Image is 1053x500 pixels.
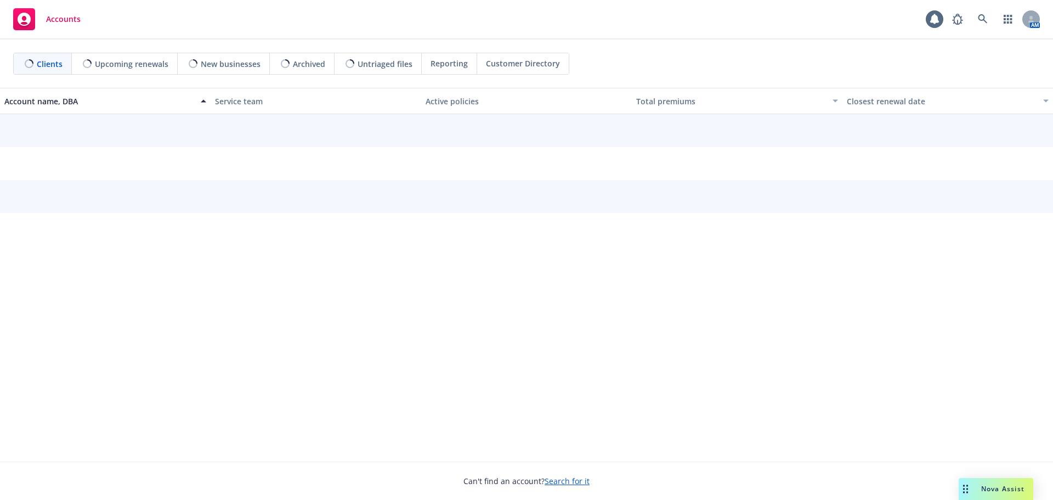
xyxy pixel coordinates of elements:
button: Total premiums [632,88,842,114]
div: Service team [215,95,417,107]
a: Report a Bug [947,8,969,30]
div: Total premiums [636,95,826,107]
span: Customer Directory [486,58,560,69]
button: Nova Assist [959,478,1033,500]
span: New businesses [201,58,261,70]
span: Untriaged files [358,58,412,70]
div: Drag to move [959,478,972,500]
span: Accounts [46,15,81,24]
button: Active policies [421,88,632,114]
div: Closest renewal date [847,95,1037,107]
a: Accounts [9,4,85,35]
a: Search [972,8,994,30]
span: Can't find an account? [463,475,590,487]
div: Active policies [426,95,627,107]
span: Upcoming renewals [95,58,168,70]
button: Service team [211,88,421,114]
span: Archived [293,58,325,70]
span: Nova Assist [981,484,1024,493]
span: Reporting [431,58,468,69]
div: Account name, DBA [4,95,194,107]
a: Switch app [997,8,1019,30]
button: Closest renewal date [842,88,1053,114]
span: Clients [37,58,63,70]
a: Search for it [545,476,590,486]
